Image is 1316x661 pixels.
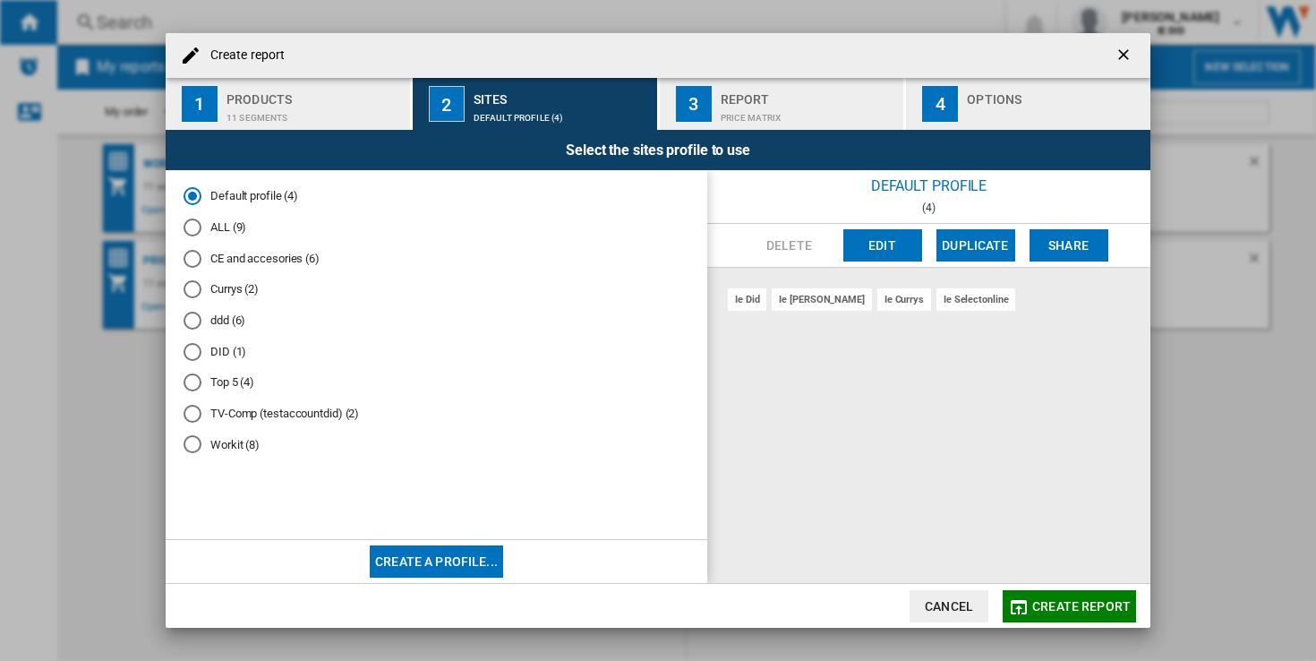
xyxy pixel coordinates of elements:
button: 4 Options [906,78,1150,130]
button: 1 Products 11 segments [166,78,412,130]
button: Duplicate [936,229,1015,262]
button: Delete [750,229,829,262]
div: Options [967,85,1143,104]
div: 2 [429,86,465,122]
md-radio-button: TV-Comp (testaccountdid) (2) [184,406,689,423]
div: 11 segments [226,104,403,123]
md-radio-button: ddd (6) [184,313,689,330]
md-radio-button: ALL (9) [184,219,689,236]
span: Create report [1032,599,1131,614]
button: 3 Report Price Matrix [660,78,906,130]
button: Share [1030,229,1108,262]
div: ie selectonline [936,288,1016,311]
div: 4 [922,86,958,122]
button: Cancel [910,590,988,622]
div: Price Matrix [721,104,897,123]
div: Report [721,85,897,104]
button: Create report [1003,590,1136,622]
div: (4) [707,202,1150,214]
button: Create a profile... [370,545,503,578]
md-radio-button: CE and accesories (6) [184,250,689,267]
div: Default profile [707,170,1150,202]
div: 1 [182,86,218,122]
div: ie currys [877,288,931,311]
div: Select the sites profile to use [166,130,1150,170]
md-radio-button: Currys (2) [184,281,689,298]
button: getI18NText('BUTTONS.CLOSE_DIALOG') [1107,38,1143,73]
ng-md-icon: getI18NText('BUTTONS.CLOSE_DIALOG') [1115,46,1136,67]
div: ie [PERSON_NAME] [772,288,871,311]
md-radio-button: Top 5 (4) [184,374,689,391]
md-radio-button: DID (1) [184,343,689,360]
div: Default profile (4) [474,104,650,123]
h4: Create report [201,47,285,64]
div: Sites [474,85,650,104]
div: ie did [728,288,766,311]
md-radio-button: Default profile (4) [184,188,689,205]
div: Products [226,85,403,104]
button: Edit [843,229,922,262]
div: 3 [676,86,712,122]
button: 2 Sites Default profile (4) [413,78,659,130]
md-radio-button: Workit (8) [184,436,689,453]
